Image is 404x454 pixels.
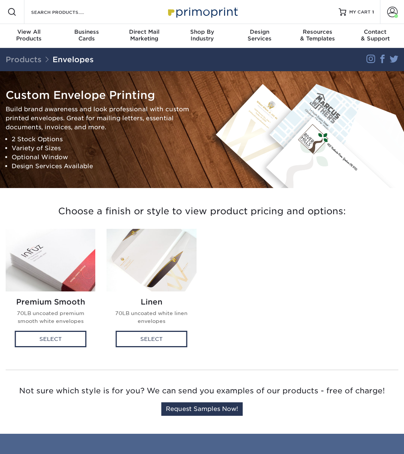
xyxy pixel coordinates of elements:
a: Direct MailMarketing [116,24,173,48]
h3: Choose a finish or style to view product pricing and options: [6,197,398,226]
div: & Support [346,28,404,42]
p: 70LB uncoated white linen envelopes [113,309,190,325]
span: Contact [346,28,404,35]
img: Linen Envelopes [107,229,196,291]
img: Premium Smooth Envelopes [6,229,95,291]
h1: Custom Envelope Printing [6,89,197,102]
a: Products [6,55,42,64]
p: Not sure which style is for you? We can send you examples of our products - free of charge! [6,385,398,396]
p: 70LB uncoated premium smooth white envelopes [12,309,89,325]
a: Premium Smooth Envelopes Premium Smooth 70LB uncoated premium smooth white envelopes Select [6,229,95,355]
p: Build brand awareness and look professional with custom printed envelopes. Great for mailing lett... [6,105,197,131]
div: Select [116,331,187,347]
a: Linen Envelopes Linen 70LB uncoated white linen envelopes Select [107,229,196,355]
a: Resources& Templates [288,24,346,48]
a: BusinessCards [58,24,116,48]
div: & Templates [288,28,346,42]
img: Primoprint [165,4,240,20]
a: Contact& Support [346,24,404,48]
div: Marketing [116,28,173,42]
div: Industry [173,28,231,42]
h2: Premium Smooth [12,297,89,306]
span: MY CART [349,9,371,15]
a: Request Samples Now! [161,402,243,416]
span: Design [231,28,288,35]
div: Select [15,331,86,347]
div: Services [231,28,288,42]
li: Variety of Sizes [12,143,197,152]
li: 2 Stock Options [12,134,197,143]
input: SEARCH PRODUCTS..... [30,7,104,16]
a: DesignServices [231,24,288,48]
a: Shop ByIndustry [173,24,231,48]
h2: Linen [113,297,190,306]
span: Direct Mail [116,28,173,35]
li: Design Services Available [12,161,197,170]
a: Envelopes [53,55,94,64]
span: Business [58,28,116,35]
span: Resources [288,28,346,35]
span: Shop By [173,28,231,35]
div: Cards [58,28,116,42]
li: Optional Window [12,152,197,161]
span: 1 [372,9,374,15]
